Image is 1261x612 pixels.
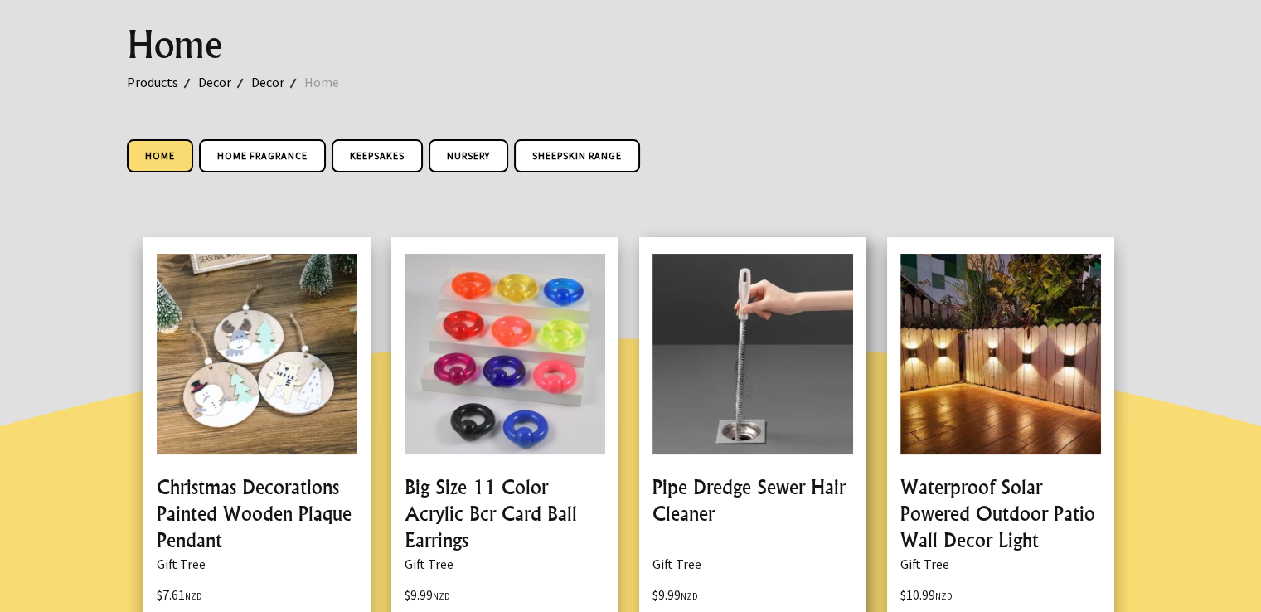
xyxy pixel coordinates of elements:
[198,71,251,93] a: Decor
[304,71,359,93] a: Home
[251,71,304,93] a: Decor
[514,139,640,172] a: Sheepskin Range
[127,139,193,172] a: Home
[199,139,326,172] a: Home Fragrance
[332,139,423,172] a: Keepsakes
[127,25,1135,65] h1: Home
[429,139,508,172] a: Nursery
[127,71,198,93] a: Products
